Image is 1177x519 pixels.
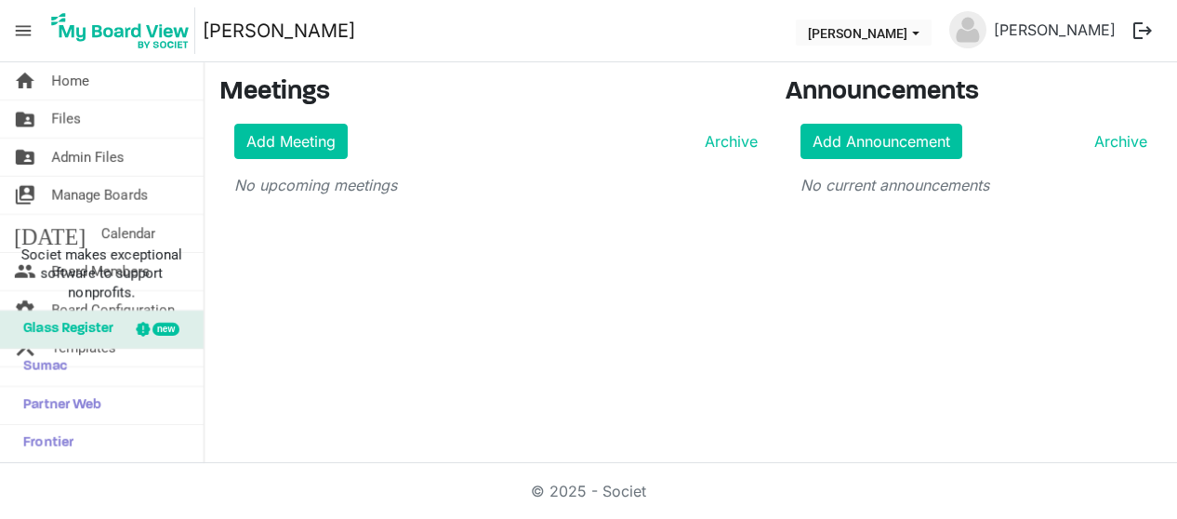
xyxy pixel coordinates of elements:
[14,177,36,214] span: switch_account
[51,100,81,138] span: Files
[1123,11,1162,50] button: logout
[51,139,125,176] span: Admin Files
[14,215,86,252] span: [DATE]
[14,425,73,462] span: Frontier
[800,174,1147,196] p: No current announcements
[219,77,758,109] h3: Meetings
[949,11,986,48] img: no-profile-picture.svg
[203,12,355,49] a: [PERSON_NAME]
[786,77,1162,109] h3: Announcements
[51,177,148,214] span: Manage Boards
[986,11,1123,48] a: [PERSON_NAME]
[14,139,36,176] span: folder_shared
[46,7,195,54] img: My Board View Logo
[697,130,758,153] a: Archive
[1087,130,1147,153] a: Archive
[796,20,932,46] button: Komakech Stephen dropdownbutton
[14,62,36,100] span: home
[531,482,646,500] a: © 2025 - Societ
[800,124,962,159] a: Add Announcement
[8,246,195,301] span: Societ makes exceptional software to support nonprofits.
[234,124,348,159] a: Add Meeting
[14,311,113,348] span: Glass Register
[152,323,179,336] div: new
[100,215,155,252] span: Calendar
[46,7,203,54] a: My Board View Logo
[14,349,67,386] span: Sumac
[51,62,89,100] span: Home
[14,100,36,138] span: folder_shared
[14,387,101,424] span: Partner Web
[6,13,41,48] span: menu
[234,174,758,196] p: No upcoming meetings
